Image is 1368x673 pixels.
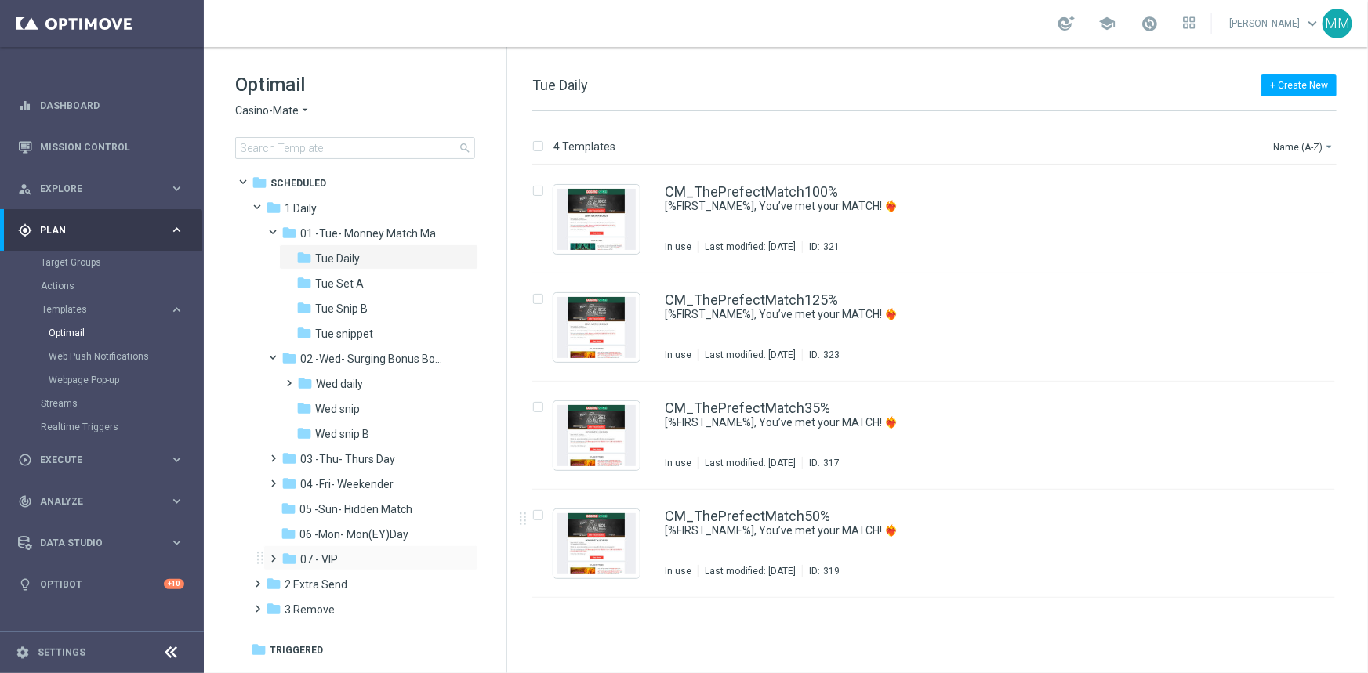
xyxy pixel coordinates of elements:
[315,402,360,416] span: Wed snip
[296,400,312,416] i: folder
[18,182,32,196] i: person_search
[665,401,830,415] a: CM_ThePrefectMatch35%
[699,349,802,361] div: Last modified: [DATE]
[281,350,297,366] i: folder
[665,349,691,361] div: In use
[297,375,313,391] i: folder
[532,77,588,93] span: Tue Daily
[299,527,408,541] span: 06 -Mon- Mon(EY)Day
[270,176,326,190] span: Scheduled
[41,274,202,298] div: Actions
[699,565,802,577] div: Last modified: [DATE]
[235,72,475,97] h1: Optimail
[315,302,368,316] span: Tue Snip B
[823,349,840,361] div: 323
[41,421,163,433] a: Realtime Triggers
[699,457,802,469] div: Last modified: [DATE]
[1098,15,1116,32] span: school
[41,298,202,392] div: Templates
[285,577,347,592] span: 2 Extra Send
[315,251,360,266] span: Tue Daily
[41,303,185,316] button: Templates keyboard_arrow_right
[40,455,169,465] span: Execute
[17,183,185,195] button: person_search Explore keyboard_arrow_right
[18,85,184,126] div: Dashboard
[296,325,312,341] i: folder
[300,452,395,466] span: 03 -Thu- Thurs Day
[18,494,169,508] div: Analyze
[16,646,30,660] i: settings
[18,223,169,237] div: Plan
[266,601,281,617] i: folder
[40,538,169,548] span: Data Studio
[40,85,184,126] a: Dashboard
[315,327,373,341] span: Tue snippet
[49,345,202,368] div: Web Push Notifications
[665,199,1233,214] a: [%FIRST_NAME%], You’ve met your MATCH! ❤️‍🔥
[1272,137,1337,156] button: Name (A-Z)arrow_drop_down
[17,537,185,549] button: Data Studio keyboard_arrow_right
[802,457,840,469] div: ID:
[316,377,363,391] span: Wed daily
[41,251,202,274] div: Target Groups
[49,374,163,386] a: Webpage Pop-up
[1261,74,1337,96] button: + Create New
[665,415,1269,430] div: [%FIRST_NAME%], You’ve met your MATCH! ❤️‍🔥
[270,643,323,657] span: Triggered
[802,565,840,577] div: ID:
[517,382,1365,490] div: Press SPACE to select this row.
[18,453,169,467] div: Execute
[557,513,636,574] img: 319.jpeg
[285,201,317,215] span: 1 Daily
[18,453,32,467] i: play_circle_outline
[300,477,394,491] span: 04 -Fri- Weekender
[281,225,297,241] i: folder
[169,452,184,467] i: keyboard_arrow_right
[299,103,311,118] i: arrow_drop_down
[17,224,185,237] button: gps_fixed Plan keyboard_arrow_right
[17,141,185,154] div: Mission Control
[1323,9,1352,38] div: MM
[665,509,830,523] a: CM_ThePrefectMatch50%
[18,536,169,550] div: Data Studio
[42,305,154,314] span: Templates
[665,185,838,199] a: CM_ThePrefectMatch100%
[169,181,184,196] i: keyboard_arrow_right
[665,565,691,577] div: In use
[296,275,312,291] i: folder
[169,223,184,237] i: keyboard_arrow_right
[18,577,32,592] i: lightbulb
[49,321,202,345] div: Optimail
[665,241,691,253] div: In use
[49,327,163,339] a: Optimail
[699,241,802,253] div: Last modified: [DATE]
[41,280,163,292] a: Actions
[517,490,1365,598] div: Press SPACE to select this row.
[665,415,1233,430] a: [%FIRST_NAME%], You’ve met your MATCH! ❤️‍🔥
[1228,12,1323,35] a: [PERSON_NAME]keyboard_arrow_down
[235,137,475,159] input: Search Template
[296,300,312,316] i: folder
[17,578,185,591] button: lightbulb Optibot +10
[1304,15,1321,32] span: keyboard_arrow_down
[17,454,185,466] div: play_circle_outline Execute keyboard_arrow_right
[823,565,840,577] div: 319
[49,368,202,392] div: Webpage Pop-up
[40,497,169,506] span: Analyze
[665,199,1269,214] div: [%FIRST_NAME%], You’ve met your MATCH! ❤️‍🔥
[557,297,636,358] img: 323.jpeg
[665,307,1233,322] a: [%FIRST_NAME%], You’ve met your MATCH! ❤️‍🔥
[281,450,297,466] i: folder
[281,551,297,566] i: folder
[169,535,184,550] i: keyboard_arrow_right
[665,523,1269,538] div: [%FIRST_NAME%], You’ve met your MATCH! ❤️‍🔥
[235,103,299,118] span: Casino-Mate
[553,139,615,154] p: 4 Templates
[18,126,184,168] div: Mission Control
[38,648,85,657] a: Settings
[285,602,335,617] span: 3 Remove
